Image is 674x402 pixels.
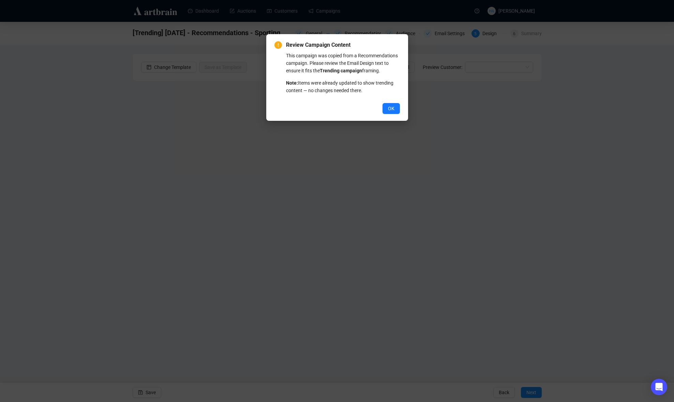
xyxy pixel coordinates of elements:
[286,41,400,49] span: Review Campaign Content
[286,52,400,74] p: This campaign was copied from a Recommendations campaign. Please review the Email Design text to ...
[274,41,282,49] span: exclamation-circle
[388,105,394,112] span: OK
[286,79,400,94] p: Items were already updated to show trending content — no changes needed there.
[651,379,667,395] div: Open Intercom Messenger
[286,80,298,86] strong: Note:
[320,68,362,73] strong: Trending campaign
[383,103,400,114] button: OK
